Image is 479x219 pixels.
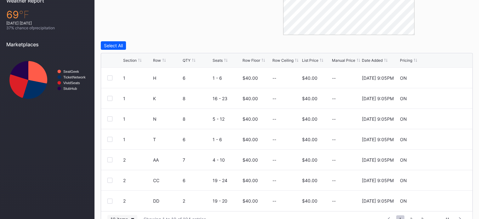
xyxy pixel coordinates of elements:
[272,137,276,142] div: --
[302,75,317,81] div: $40.00
[6,21,88,26] div: [DATE] [DATE]
[6,41,88,48] div: Marketplaces
[183,178,211,183] div: 6
[213,58,223,63] div: Seats
[63,87,77,90] text: StubHub
[153,96,181,101] div: K
[6,52,88,107] svg: Chart title
[213,96,241,101] div: 16 - 23
[332,58,355,63] div: Manual Price
[101,41,126,50] button: Select All
[302,116,317,122] div: $40.00
[272,96,276,101] div: --
[183,58,191,63] div: QTY
[302,96,317,101] div: $40.00
[183,75,211,81] div: 6
[153,198,181,204] div: DD
[400,96,407,101] div: ON
[183,116,211,122] div: 8
[153,58,161,63] div: Row
[123,58,137,63] div: Section
[213,157,241,163] div: 4 - 10
[400,58,412,63] div: Pricing
[213,178,241,183] div: 19 - 24
[6,9,88,21] div: 69
[302,157,317,163] div: $40.00
[63,81,80,85] text: VividSeats
[213,75,241,81] div: 1 - 6
[332,178,360,183] div: --
[123,198,151,204] div: 2
[302,58,318,63] div: List Price
[183,198,211,204] div: 2
[242,75,258,81] div: $40.00
[332,75,360,81] div: --
[332,137,360,142] div: --
[362,178,394,183] div: [DATE] 9:05PM
[362,157,394,163] div: [DATE] 9:05PM
[272,178,276,183] div: --
[332,96,360,101] div: --
[123,96,151,101] div: 1
[272,157,276,163] div: --
[213,198,241,204] div: 19 - 20
[242,96,258,101] div: $40.00
[6,26,88,30] div: 37 % chance of precipitation
[302,137,317,142] div: $40.00
[213,137,241,142] div: 1 - 6
[400,75,407,81] div: ON
[183,157,211,163] div: 7
[242,116,258,122] div: $40.00
[332,157,360,163] div: --
[362,137,394,142] div: [DATE] 9:05PM
[19,9,29,21] span: ℉
[242,198,258,204] div: $40.00
[272,198,276,204] div: --
[183,96,211,101] div: 8
[400,116,407,122] div: ON
[153,178,181,183] div: CC
[242,137,258,142] div: $40.00
[153,75,181,81] div: H
[400,137,407,142] div: ON
[272,75,276,81] div: --
[242,58,260,63] div: Row Floor
[362,96,394,101] div: [DATE] 9:05PM
[123,137,151,142] div: 1
[123,178,151,183] div: 2
[242,178,258,183] div: $40.00
[123,75,151,81] div: 1
[362,58,383,63] div: Date Added
[362,198,394,204] div: [DATE] 9:05PM
[153,137,181,142] div: T
[63,70,79,73] text: SeatGeek
[153,116,181,122] div: N
[272,116,276,122] div: --
[123,116,151,122] div: 1
[400,157,407,163] div: ON
[104,43,123,48] div: Select All
[362,116,394,122] div: [DATE] 9:05PM
[153,157,181,163] div: AA
[302,178,317,183] div: $40.00
[123,157,151,163] div: 2
[63,75,86,79] text: TicketNetwork
[400,198,407,204] div: ON
[302,198,317,204] div: $40.00
[272,58,294,63] div: Row Ceiling
[242,157,258,163] div: $40.00
[213,116,241,122] div: 5 - 12
[332,116,360,122] div: --
[332,198,360,204] div: --
[400,178,407,183] div: ON
[183,137,211,142] div: 6
[362,75,394,81] div: [DATE] 9:05PM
